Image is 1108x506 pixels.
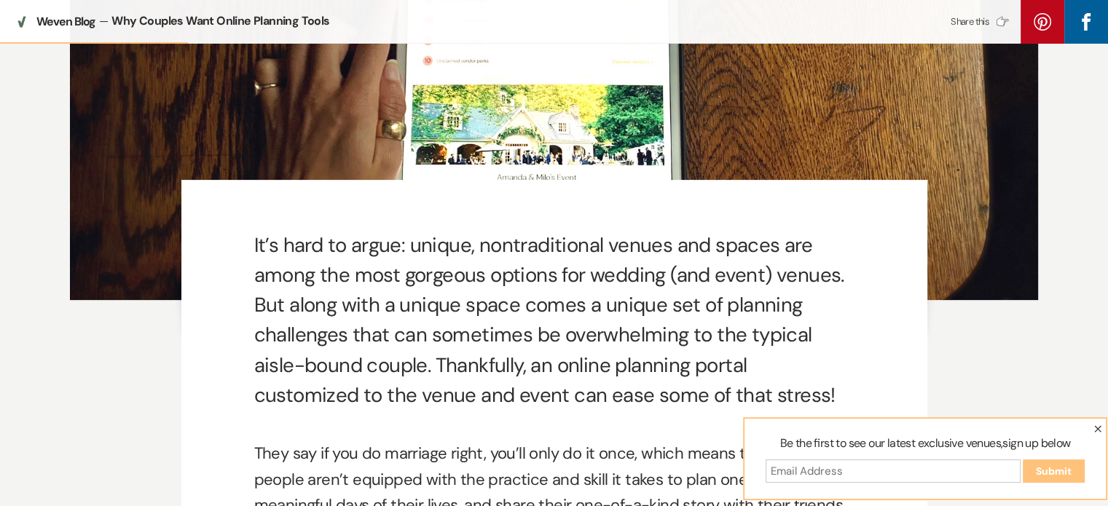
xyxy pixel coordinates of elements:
input: Email Address [766,459,1021,483]
div: Share this [951,15,1013,28]
span: sign up below [1002,435,1070,451]
img: Weven Blog icon [15,15,29,29]
span: — [99,16,108,27]
a: Weven Blog [15,15,95,29]
input: Submit [1023,459,1085,483]
div: Why Couples Want Online Planning Tools [111,14,928,29]
p: It’s hard to argue: unique, nontraditional venues and spaces are among the most gorgeous options ... [254,231,854,411]
label: Be the first to see our latest exclusive venues, [753,435,1097,459]
span: Weven Blog [36,15,95,28]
